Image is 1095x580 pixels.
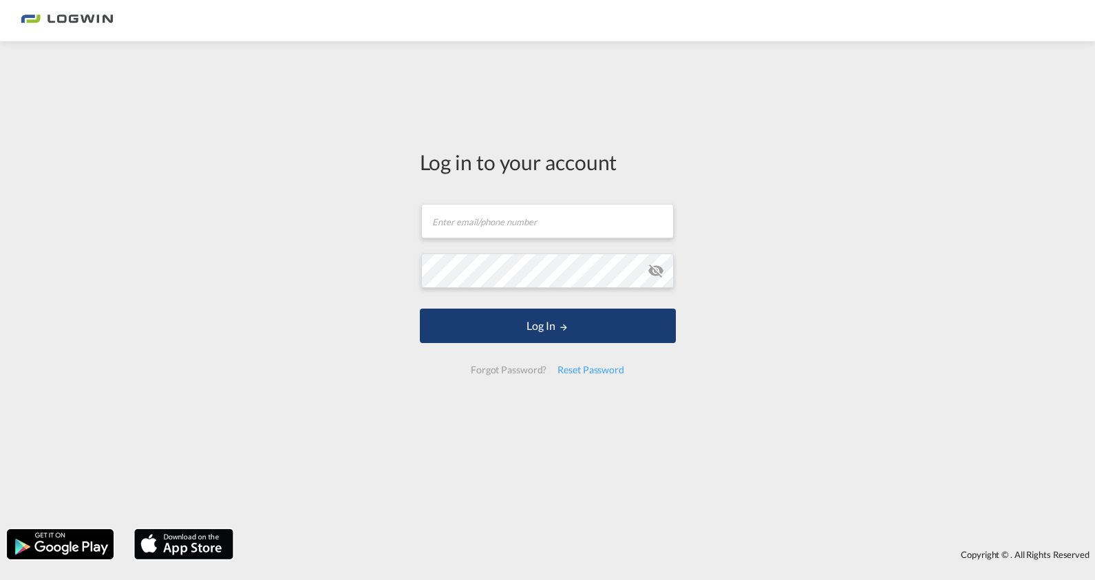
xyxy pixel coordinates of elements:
[21,6,114,37] img: bc73a0e0d8c111efacd525e4c8ad7d32.png
[240,543,1095,566] div: Copyright © . All Rights Reserved
[465,358,552,382] div: Forgot Password?
[133,528,235,561] img: apple.png
[6,528,115,561] img: google.png
[420,147,676,176] div: Log in to your account
[421,204,674,238] input: Enter email/phone number
[648,262,664,279] md-icon: icon-eye-off
[552,358,630,382] div: Reset Password
[420,309,676,343] button: LOGIN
